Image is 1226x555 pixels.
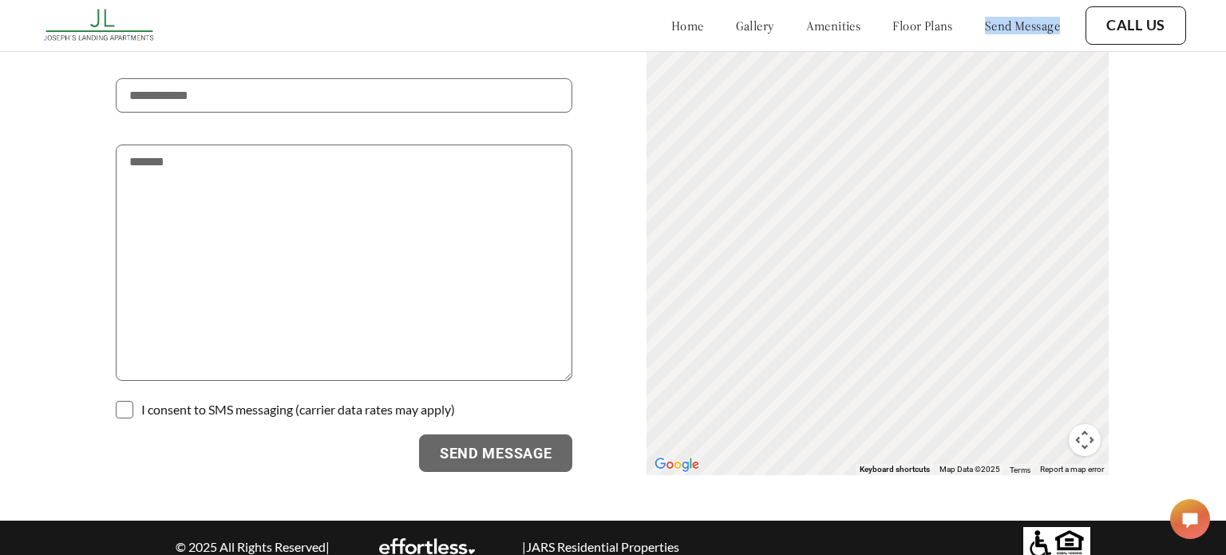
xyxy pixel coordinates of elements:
a: Terms [1010,465,1030,474]
button: Keyboard shortcuts [860,464,930,475]
a: floor plans [892,18,953,34]
button: Call Us [1086,6,1186,45]
a: Open this area in Google Maps (opens a new window) [651,454,703,475]
a: gallery [736,18,774,34]
a: send message [985,18,1060,34]
a: home [671,18,704,34]
span: Map Data ©2025 [939,465,1000,474]
img: EA Logo [379,538,475,554]
button: Send Message [419,434,573,473]
p: | JARS Residential Properties [513,539,687,554]
img: josephs_landing_logo.png [40,4,160,47]
a: amenities [806,18,861,34]
a: Call Us [1106,17,1165,34]
img: Google [651,454,703,475]
a: Report a map error [1040,465,1104,474]
button: Map camera controls [1069,424,1101,456]
p: © 2025 All Rights Reserved | [166,539,340,554]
